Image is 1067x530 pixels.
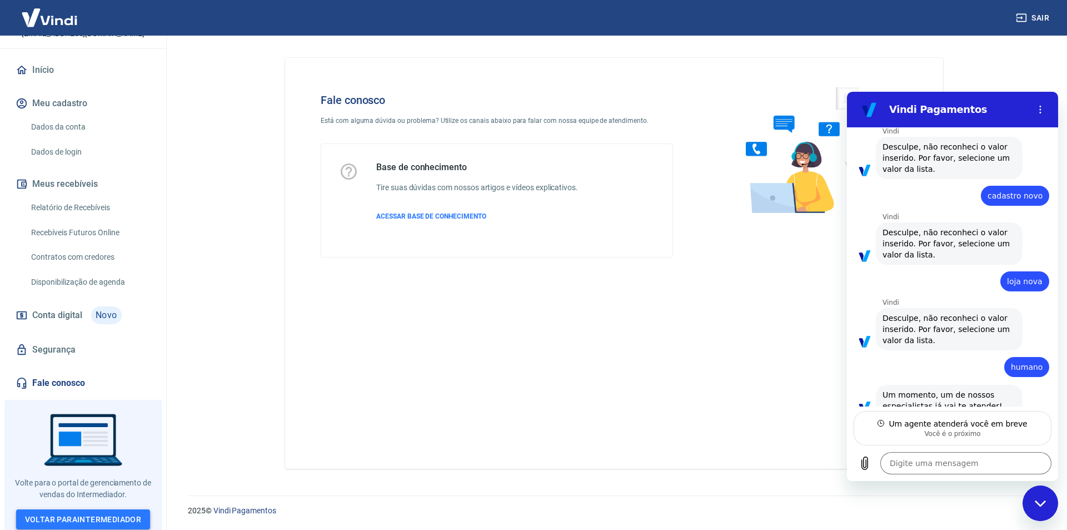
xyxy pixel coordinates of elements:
[27,271,153,294] a: Disponibilização de agenda
[13,91,153,116] button: Meu cadastro
[376,212,486,220] span: ACESSAR BASE DE CONHECIMENTO
[321,116,673,126] p: Está com alguma dúvida ou problema? Utilize os canais abaixo para falar com nossa equipe de atend...
[32,308,82,323] span: Conta digital
[376,211,578,221] a: ACESSAR BASE DE CONHECIMENTO
[13,172,153,196] button: Meus recebíveis
[847,92,1058,481] iframe: Janela de mensagens
[16,509,151,530] a: Voltar paraIntermediador
[13,302,153,329] a: Conta digitalNovo
[1014,8,1054,28] button: Sair
[13,58,153,82] a: Início
[321,93,673,107] h4: Fale conosco
[91,306,122,324] span: Novo
[13,1,86,34] img: Vindi
[27,221,153,244] a: Recebíveis Futuros Online
[376,182,578,194] h6: Tire suas dúvidas com nossos artigos e vídeos explicativos.
[13,338,153,362] a: Segurança
[13,371,153,395] a: Fale conosco
[1023,486,1058,521] iframe: Botão para abrir a janela de mensagens, conversa em andamento
[27,116,153,138] a: Dados da conta
[376,162,578,173] h5: Base de conhecimento
[27,141,153,164] a: Dados de login
[724,76,893,224] img: Fale conosco
[213,506,276,515] a: Vindi Pagamentos
[188,505,1040,517] p: 2025 ©
[27,246,153,269] a: Contratos com credores
[27,196,153,219] a: Relatório de Recebíveis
